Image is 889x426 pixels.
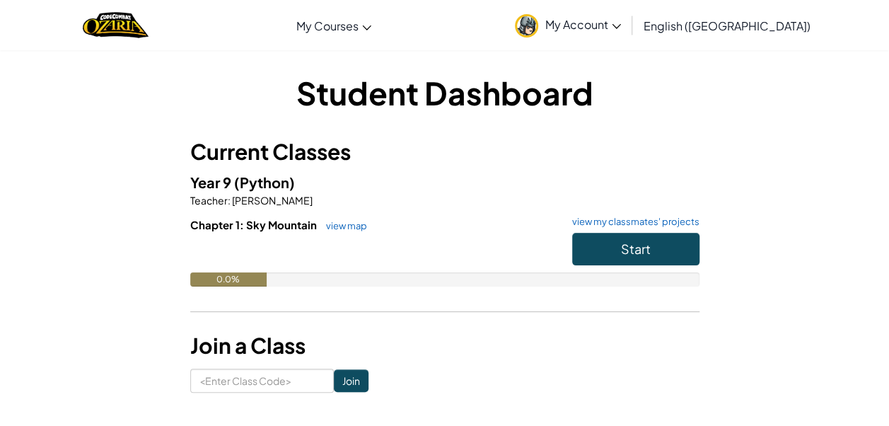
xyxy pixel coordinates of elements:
[508,3,628,47] a: My Account
[319,220,367,231] a: view map
[637,6,817,45] a: English ([GEOGRAPHIC_DATA])
[190,173,234,191] span: Year 9
[190,71,699,115] h1: Student Dashboard
[190,272,267,287] div: 0.0%
[234,173,295,191] span: (Python)
[565,217,699,226] a: view my classmates' projects
[334,369,368,392] input: Join
[190,330,699,362] h3: Join a Class
[228,194,231,207] span: :
[190,194,228,207] span: Teacher
[621,241,651,257] span: Start
[83,11,149,40] a: Ozaria by CodeCombat logo
[190,218,319,231] span: Chapter 1: Sky Mountain
[190,369,334,393] input: <Enter Class Code>
[572,233,699,265] button: Start
[644,18,810,33] span: English ([GEOGRAPHIC_DATA])
[190,136,699,168] h3: Current Classes
[231,194,313,207] span: [PERSON_NAME]
[545,17,621,32] span: My Account
[515,14,538,38] img: avatar
[83,11,149,40] img: Home
[296,18,359,33] span: My Courses
[289,6,378,45] a: My Courses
